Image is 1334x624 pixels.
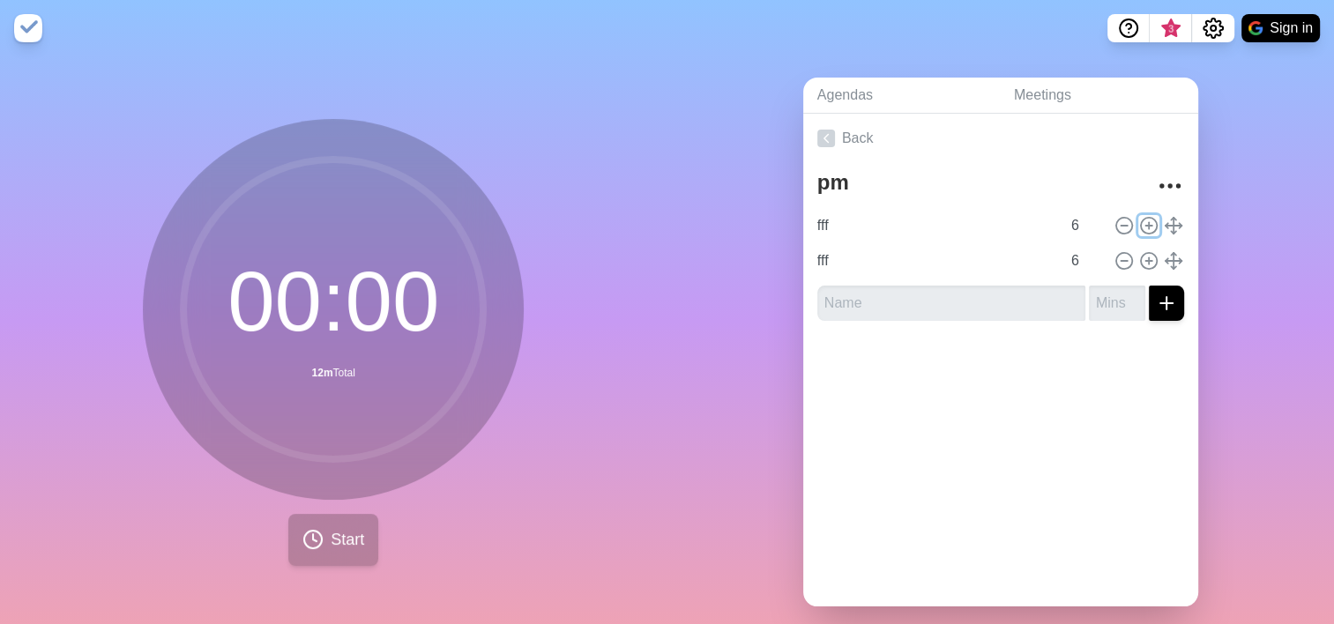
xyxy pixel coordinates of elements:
[803,114,1198,163] a: Back
[1000,78,1198,114] a: Meetings
[817,286,1085,321] input: Name
[1064,208,1107,243] input: Mins
[1150,14,1192,42] button: What’s new
[288,514,378,566] button: Start
[1089,286,1145,321] input: Mins
[1064,243,1107,279] input: Mins
[1107,14,1150,42] button: Help
[331,528,364,552] span: Start
[810,208,1061,243] input: Name
[14,14,42,42] img: timeblocks logo
[1192,14,1234,42] button: Settings
[810,243,1061,279] input: Name
[803,78,1000,114] a: Agendas
[1164,22,1178,36] span: 3
[1152,168,1188,204] button: More
[1241,14,1320,42] button: Sign in
[1248,21,1263,35] img: google logo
